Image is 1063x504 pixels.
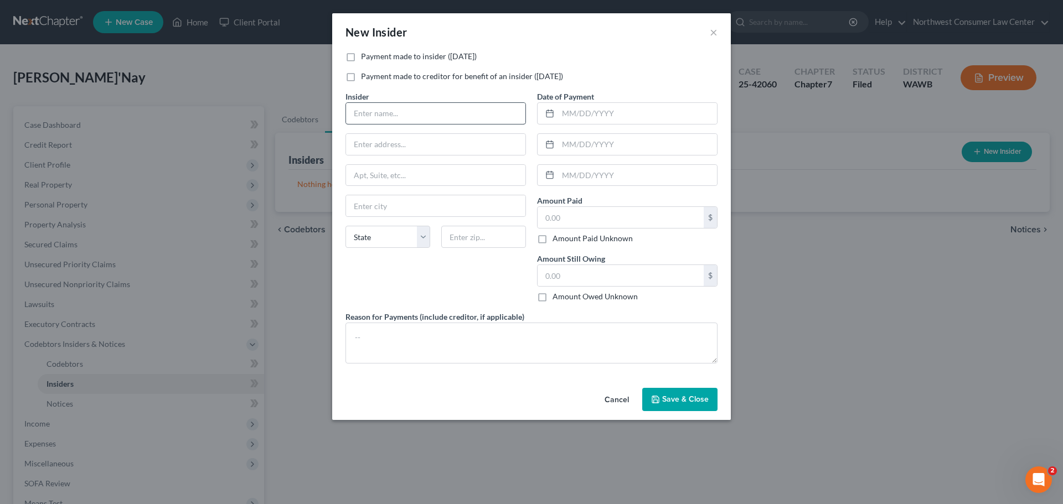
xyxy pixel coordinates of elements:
input: Enter address... [346,134,525,155]
label: Amount Owed Unknown [553,291,638,302]
input: MM/DD/YYYY [558,134,717,155]
span: Insider [372,25,407,39]
iframe: Intercom live chat [1025,466,1052,493]
input: 0.00 [538,265,704,286]
label: Payment made to insider ([DATE]) [361,51,477,62]
span: Insider [345,92,369,101]
label: Amount Paid Unknown [553,233,633,244]
div: $ [704,207,717,228]
label: Date of Payment [537,91,594,102]
label: Amount Paid [537,195,582,206]
span: Save & Close [662,394,709,404]
span: 2 [1048,466,1057,475]
div: $ [704,265,717,286]
span: New [345,25,369,39]
input: Enter zip... [441,226,526,248]
input: Apt, Suite, etc... [346,165,525,186]
input: Enter name... [346,103,525,124]
input: MM/DD/YYYY [558,165,717,186]
label: Reason for Payments (include creditor, if applicable) [345,311,524,323]
input: 0.00 [538,207,704,228]
button: × [710,25,718,39]
input: Enter city [346,195,525,216]
label: Amount Still Owing [537,253,605,264]
button: Cancel [596,389,638,411]
input: MM/DD/YYYY [558,103,717,124]
label: Payment made to creditor for benefit of an insider ([DATE]) [361,71,563,82]
button: Save & Close [642,388,718,411]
